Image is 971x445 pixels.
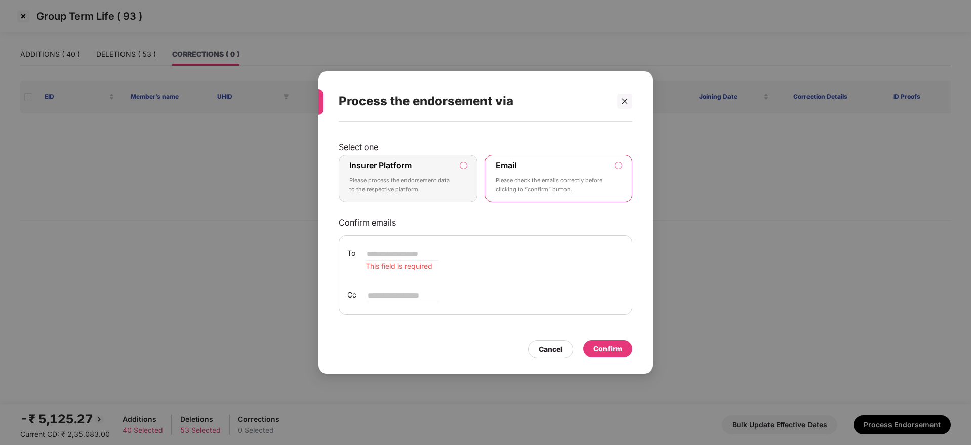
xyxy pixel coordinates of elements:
span: close [621,98,628,105]
p: Select one [339,142,632,152]
p: Confirm emails [339,217,632,228]
input: EmailPlease check the emails correctly before clicking to “confirm” button. [615,162,622,169]
input: Insurer PlatformPlease process the endorsement data to the respective platform [460,162,467,169]
span: Cc [347,289,356,301]
div: Process the endorsement via [339,82,608,121]
p: Please process the endorsement data to the respective platform [349,176,453,194]
span: This field is required [366,262,432,270]
div: Confirm [593,343,622,354]
span: To [347,248,355,259]
label: Email [496,160,516,170]
p: Please check the emails correctly before clicking to “confirm” button. [496,176,608,194]
div: Cancel [539,344,562,355]
label: Insurer Platform [349,160,412,170]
